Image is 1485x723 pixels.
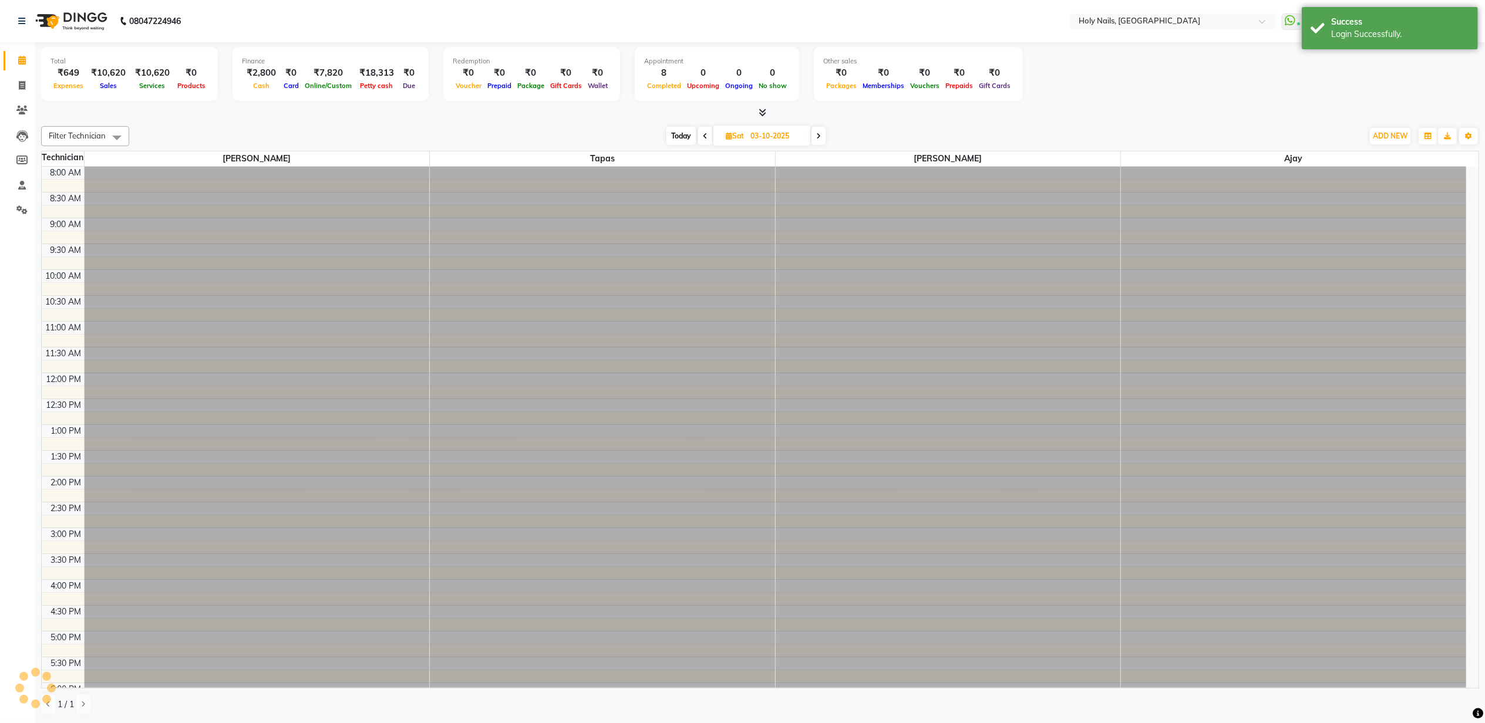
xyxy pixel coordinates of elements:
span: Products [174,82,208,90]
span: 1 / 1 [58,698,74,711]
span: Sales [97,82,120,90]
div: Technician [42,151,84,164]
span: Ongoing [722,82,756,90]
span: Services [137,82,169,90]
div: 5:00 PM [49,631,84,644]
div: 0 [684,66,722,80]
div: Login Successfully. [1331,28,1469,40]
div: 6:00 PM [49,683,84,695]
div: ₹7,820 [302,66,355,80]
div: 12:00 PM [44,373,84,386]
span: Prepaids [942,82,976,90]
div: ₹0 [823,66,860,80]
button: ADD NEW [1370,128,1410,144]
div: ₹10,620 [86,66,130,80]
div: 2:30 PM [49,502,84,515]
div: Other sales [823,56,1013,66]
div: Redemption [453,56,611,66]
div: ₹0 [585,66,611,80]
span: Gift Cards [976,82,1013,90]
span: Cash [250,82,272,90]
span: Gift Cards [547,82,585,90]
div: ₹10,620 [130,66,174,80]
div: 9:00 AM [48,218,84,231]
div: 11:00 AM [43,322,84,334]
div: 4:00 PM [49,580,84,592]
span: Completed [644,82,684,90]
div: Finance [242,56,419,66]
div: Success [1331,16,1469,28]
div: ₹0 [547,66,585,80]
input: 2025-10-04 [747,127,806,145]
div: ₹649 [50,66,86,80]
span: Wallet [585,82,611,90]
img: logo [30,5,110,38]
span: Voucher [453,82,484,90]
div: 10:30 AM [43,296,84,308]
span: Due [400,82,418,90]
span: Petty cash [358,82,396,90]
span: [PERSON_NAME] [776,151,1121,166]
div: 8:30 AM [48,192,84,205]
div: ₹2,800 [242,66,281,80]
div: ₹0 [174,66,208,80]
div: 0 [722,66,756,80]
span: Prepaid [484,82,514,90]
span: ADD NEW [1373,131,1407,140]
div: ₹0 [860,66,907,80]
span: Expenses [50,82,86,90]
div: 8:00 AM [48,167,84,179]
div: Appointment [644,56,790,66]
div: 3:30 PM [49,554,84,566]
b: 08047224946 [129,5,181,38]
div: 9:30 AM [48,244,84,256]
span: No show [756,82,790,90]
span: Packages [823,82,860,90]
div: 12:30 PM [44,399,84,411]
div: ₹0 [399,66,419,80]
div: ₹0 [907,66,942,80]
div: ₹0 [942,66,976,80]
div: ₹0 [453,66,484,80]
div: 5:30 PM [49,657,84,670]
span: Package [514,82,547,90]
div: 3:00 PM [49,528,84,540]
div: ₹18,313 [355,66,399,80]
div: 4:30 PM [49,606,84,618]
div: 1:30 PM [49,451,84,463]
div: ₹0 [484,66,514,80]
span: Sat [723,131,747,140]
span: Filter Technician [49,131,106,140]
div: 11:30 AM [43,347,84,360]
div: ₹0 [976,66,1013,80]
span: Memberships [860,82,907,90]
div: ₹0 [514,66,547,80]
span: Today [666,127,696,145]
span: Upcoming [684,82,722,90]
div: 1:00 PM [49,425,84,437]
div: 10:00 AM [43,270,84,282]
div: Total [50,56,208,66]
span: Vouchers [907,82,942,90]
div: ₹0 [281,66,302,80]
span: Card [281,82,302,90]
div: 0 [756,66,790,80]
span: Online/Custom [302,82,355,90]
div: 2:00 PM [49,477,84,489]
span: Ajay [1121,151,1466,166]
div: 8 [644,66,684,80]
span: Tapas [430,151,775,166]
span: [PERSON_NAME] [85,151,430,166]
